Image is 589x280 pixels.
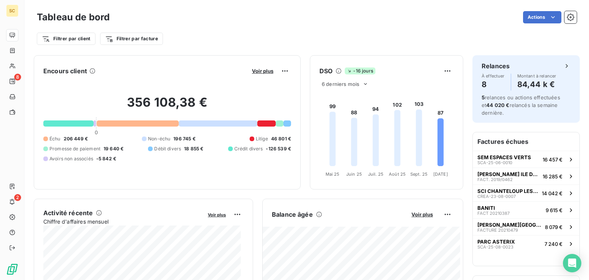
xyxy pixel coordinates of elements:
[49,135,61,142] span: Échu
[43,208,93,217] h6: Activité récente
[473,151,579,168] button: SEM ESPACES VERTSSCA-25-06-001016 457 €
[482,78,505,91] h4: 8
[96,155,116,162] span: -5 842 €
[473,132,579,151] h6: Factures échues
[49,145,100,152] span: Promesse de paiement
[473,201,579,218] button: BANITIFACT 202103879 615 €
[545,241,563,247] span: 7 240 €
[37,33,95,45] button: Filtrer par client
[266,145,291,152] span: -126 539 €
[482,61,510,71] h6: Relances
[154,145,181,152] span: Débit divers
[256,135,268,142] span: Litige
[326,171,340,177] tspan: Mai 25
[477,177,513,182] span: FACT. 2019/0462
[206,211,228,218] button: Voir plus
[477,154,531,160] span: SEM ESPACES VERTS
[64,135,88,142] span: 206 449 €
[523,11,561,23] button: Actions
[411,211,433,217] span: Voir plus
[208,212,226,217] span: Voir plus
[345,68,375,74] span: -16 jours
[517,74,556,78] span: Montant à relancer
[482,94,485,100] span: 5
[37,10,110,24] h3: Tableau de bord
[545,224,563,230] span: 8 079 €
[184,145,203,152] span: 18 855 €
[473,218,579,235] button: [PERSON_NAME][GEOGRAPHIC_DATA]FACTURE 202104798 079 €
[104,145,123,152] span: 19 640 €
[271,135,291,142] span: 46 801 €
[477,160,512,165] span: SCA-25-06-0010
[410,171,428,177] tspan: Sept. 25
[482,94,560,116] span: relances ou actions effectuées et relancés la semaine dernière.
[346,171,362,177] tspan: Juin 25
[486,102,509,108] span: 44 020 €
[517,78,556,91] h4: 84,44 k €
[409,211,435,218] button: Voir plus
[319,66,332,76] h6: DSO
[433,171,448,177] tspan: [DATE]
[477,194,516,199] span: CREA-23-08-0007
[148,135,170,142] span: Non-échu
[95,129,98,135] span: 0
[14,74,21,81] span: 8
[482,74,505,78] span: À effectuer
[477,211,510,216] span: FACT 20210387
[173,135,195,142] span: 196 745 €
[563,254,581,272] div: Open Intercom Messenger
[43,95,291,118] h2: 356 108,38 €
[477,239,515,245] span: PARC ASTERIX
[477,205,495,211] span: BANITI
[546,207,563,213] span: 9 615 €
[543,156,563,163] span: 16 457 €
[49,155,93,162] span: Avoirs non associés
[477,188,539,194] span: SCI CHANTELOUP LES VIGNES
[43,217,202,226] span: Chiffre d'affaires mensuel
[6,5,18,17] div: SC
[473,235,579,252] button: PARC ASTERIXSCA-25-08-00237 240 €
[100,33,163,45] button: Filtrer par facture
[477,228,518,232] span: FACTURE 20210479
[543,173,563,180] span: 16 285 €
[542,190,563,196] span: 14 042 €
[322,81,359,87] span: 6 derniers mois
[477,171,540,177] span: [PERSON_NAME] ILE DE [GEOGRAPHIC_DATA]
[6,263,18,275] img: Logo LeanPay
[250,68,276,74] button: Voir plus
[477,245,513,249] span: SCA-25-08-0023
[234,145,263,152] span: Crédit divers
[368,171,383,177] tspan: Juil. 25
[477,222,542,228] span: [PERSON_NAME][GEOGRAPHIC_DATA]
[252,68,273,74] span: Voir plus
[14,194,21,201] span: 2
[272,210,313,219] h6: Balance âgée
[43,66,87,76] h6: Encours client
[389,171,406,177] tspan: Août 25
[473,184,579,201] button: SCI CHANTELOUP LES VIGNESCREA-23-08-000714 042 €
[473,168,579,184] button: [PERSON_NAME] ILE DE [GEOGRAPHIC_DATA]FACT. 2019/046216 285 €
